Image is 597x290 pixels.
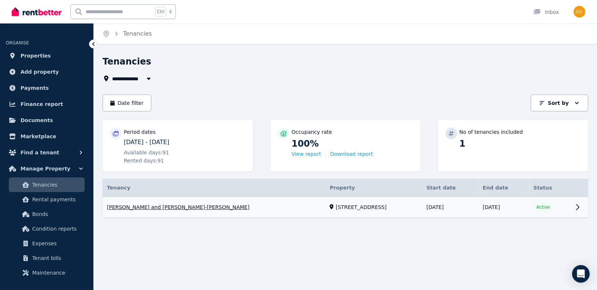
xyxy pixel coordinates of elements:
[103,56,151,67] h1: Tenancies
[531,95,588,111] button: Sort by
[21,116,53,125] span: Documents
[32,224,82,233] span: Condition reports
[9,265,85,280] a: Maintenance
[6,48,88,63] a: Properties
[107,184,130,191] span: Tenancy
[123,29,152,38] span: Tenancies
[21,51,51,60] span: Properties
[124,128,156,136] p: Period dates
[21,67,59,76] span: Add property
[6,145,88,160] button: Find a tenant
[103,197,588,218] a: View details for Helene Facon and Giorgio Minh-Tuan Nguyen-Huu-Hau
[21,164,70,173] span: Manage Property
[478,179,529,197] th: End date
[6,161,88,176] button: Manage Property
[6,129,88,144] a: Marketplace
[9,207,85,221] a: Bonds
[124,157,164,164] span: Rented days: 91
[32,180,82,189] span: Tenancies
[6,113,88,128] a: Documents
[572,265,590,283] div: Open Intercom Messenger
[9,192,85,207] a: Rental payments
[548,99,569,107] p: Sort by
[32,239,82,248] span: Expenses
[21,148,59,157] span: Find a tenant
[124,149,169,156] span: Available days: 91
[6,65,88,79] a: Add property
[6,40,29,45] span: ORGANISE
[330,150,373,158] button: Download report
[459,128,523,136] p: No of tenancies included
[32,195,82,204] span: Rental payments
[155,7,166,16] span: Ctrl
[32,210,82,219] span: Bonds
[124,138,245,147] p: [DATE] - [DATE]
[32,254,82,263] span: Tenant bills
[422,179,478,197] th: Start date
[9,177,85,192] a: Tenancies
[9,236,85,251] a: Expenses
[6,81,88,95] a: Payments
[325,179,422,197] th: Property
[292,150,321,158] button: View report
[9,221,85,236] a: Condition reports
[292,138,413,150] p: 100%
[21,84,49,92] span: Payments
[94,23,160,44] nav: Breadcrumb
[32,268,82,277] span: Maintenance
[574,6,585,18] img: Dinesh Viswanathan
[169,9,172,15] span: k
[12,6,62,17] img: RentBetter
[533,8,559,16] div: Inbox
[459,138,581,150] p: 1
[21,100,63,109] span: Finance report
[292,128,332,136] p: Occupancy rate
[103,95,151,111] button: Date filter
[529,179,571,197] th: Status
[21,132,56,141] span: Marketplace
[9,251,85,265] a: Tenant bills
[6,97,88,111] a: Finance report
